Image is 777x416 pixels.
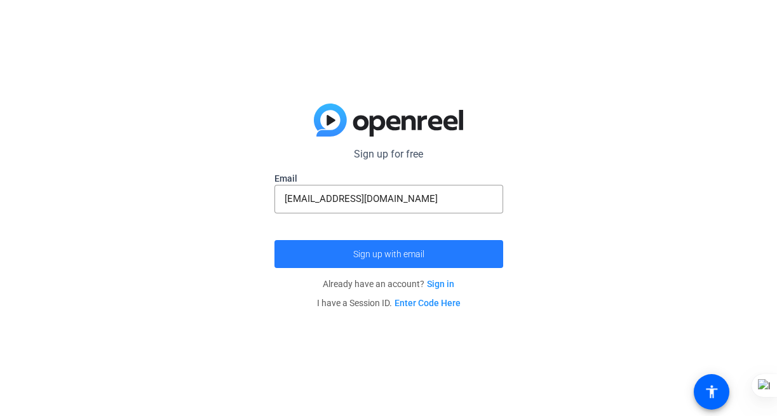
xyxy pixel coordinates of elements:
[395,298,461,308] a: Enter Code Here
[704,384,719,399] mat-icon: accessibility
[274,240,503,268] button: Sign up with email
[427,279,454,289] a: Sign in
[285,191,493,206] input: Enter Email Address
[317,298,461,308] span: I have a Session ID.
[314,104,463,137] img: blue-gradient.svg
[274,147,503,162] p: Sign up for free
[323,279,454,289] span: Already have an account?
[274,172,503,185] label: Email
